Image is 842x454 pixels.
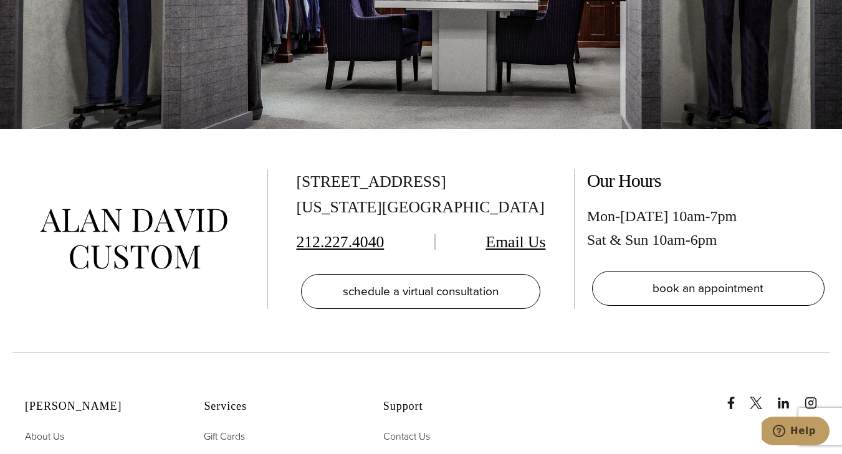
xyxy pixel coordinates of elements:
[587,204,830,252] div: Mon-[DATE] 10am-7pm Sat & Sun 10am-6pm
[653,279,763,297] span: book an appointment
[486,233,546,251] a: Email Us
[592,271,825,306] a: book an appointment
[204,428,245,445] a: Gift Cards
[383,400,531,414] h2: Support
[750,384,775,409] a: x/twitter
[343,282,499,300] span: schedule a virtual consultation
[762,417,830,448] iframe: Opens a widget where you can chat to one of our agents
[25,400,173,414] h2: [PERSON_NAME]
[41,209,227,269] img: alan david custom
[301,274,540,309] a: schedule a virtual consultation
[296,233,384,251] a: 212.227.4040
[587,169,830,192] h2: Our Hours
[777,384,802,409] a: linkedin
[383,428,430,445] a: Contact Us
[204,400,352,414] h2: Services
[204,429,245,443] span: Gift Cards
[725,384,747,409] a: Facebook
[296,169,545,220] div: [STREET_ADDRESS] [US_STATE][GEOGRAPHIC_DATA]
[25,429,64,443] span: About Us
[805,384,830,409] a: instagram
[383,429,430,443] span: Contact Us
[25,428,64,445] a: About Us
